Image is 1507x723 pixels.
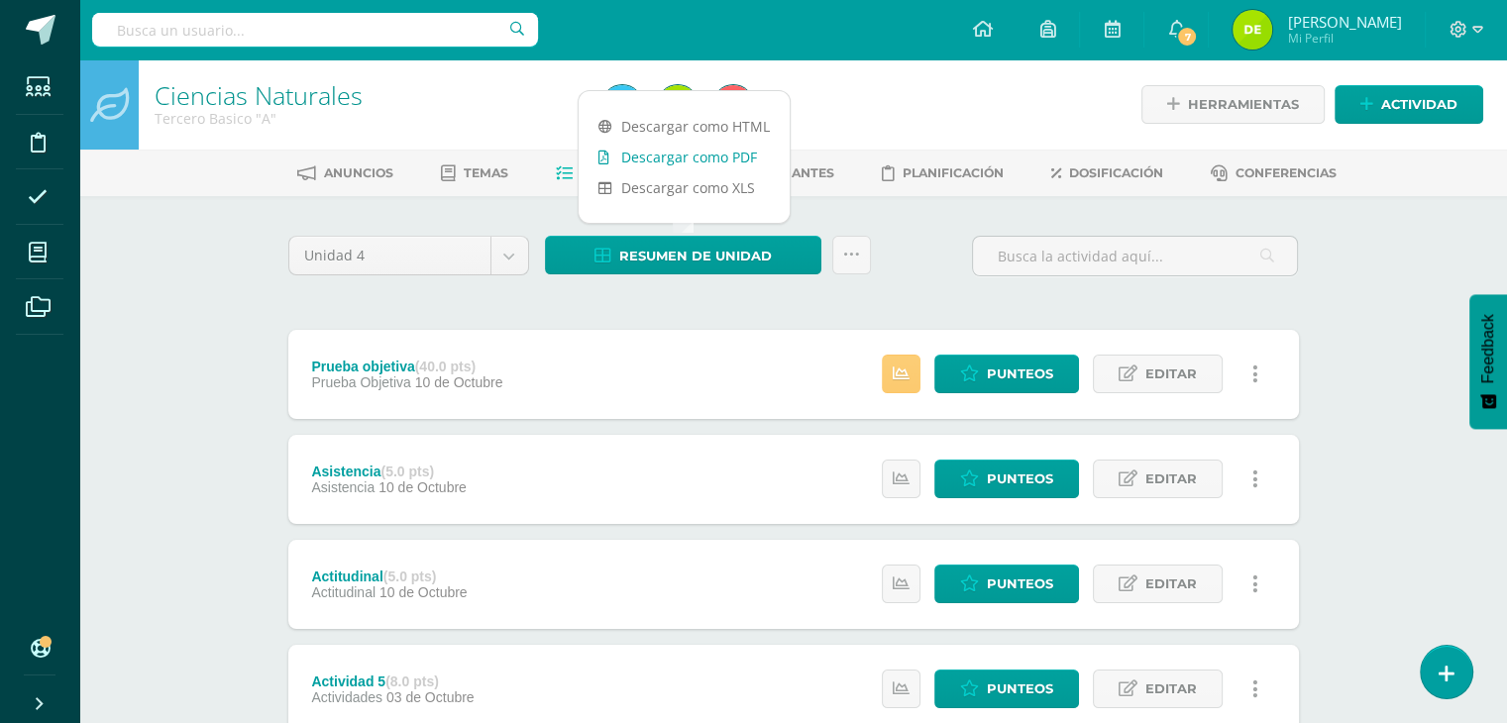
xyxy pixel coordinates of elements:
[1145,356,1197,392] span: Editar
[1188,86,1299,123] span: Herramientas
[1287,12,1401,32] span: [PERSON_NAME]
[385,673,439,689] strong: (8.0 pts)
[1145,461,1197,497] span: Editar
[386,689,475,705] span: 03 de Octubre
[155,81,579,109] h1: Ciencias Naturales
[713,85,753,125] img: 0183f867e09162c76e2065f19ee79ccf.png
[311,673,474,689] div: Actividad 5
[579,142,790,172] a: Descargar como PDF
[378,479,467,495] span: 10 de Octubre
[324,165,393,180] span: Anuncios
[155,78,363,112] a: Ciencias Naturales
[311,689,382,705] span: Actividades
[155,109,579,128] div: Tercero Basico 'A'
[973,237,1297,275] input: Busca la actividad aquí...
[1381,86,1457,123] span: Actividad
[379,584,468,600] span: 10 de Octubre
[934,355,1079,393] a: Punteos
[1051,157,1163,189] a: Dosificación
[1236,165,1337,180] span: Conferencias
[658,85,698,125] img: 29c298bc4911098bb12dddd104e14123.png
[311,479,375,495] span: Asistencia
[903,165,1004,180] span: Planificación
[987,671,1053,707] span: Punteos
[311,568,467,584] div: Actitudinal
[1145,671,1197,707] span: Editar
[304,237,476,274] span: Unidad 4
[579,172,790,203] a: Descargar como XLS
[602,85,642,125] img: 258196113818b181416f1cb94741daed.png
[1141,85,1325,124] a: Herramientas
[545,236,821,274] a: Resumen de unidad
[579,111,790,142] a: Descargar como HTML
[1176,26,1198,48] span: 7
[311,359,502,374] div: Prueba objetiva
[415,359,476,374] strong: (40.0 pts)
[383,568,437,584] strong: (5.0 pts)
[882,157,1004,189] a: Planificación
[1233,10,1272,50] img: 29c298bc4911098bb12dddd104e14123.png
[380,464,434,479] strong: (5.0 pts)
[441,157,508,189] a: Temas
[311,464,466,479] div: Asistencia
[1145,566,1197,602] span: Editar
[1287,30,1401,47] span: Mi Perfil
[415,374,503,390] span: 10 de Octubre
[987,461,1053,497] span: Punteos
[464,165,508,180] span: Temas
[1469,294,1507,429] button: Feedback - Mostrar encuesta
[556,157,668,189] a: Actividades
[297,157,393,189] a: Anuncios
[619,238,772,274] span: Resumen de unidad
[934,460,1079,498] a: Punteos
[311,374,410,390] span: Prueba Objetiva
[92,13,538,47] input: Busca un usuario...
[1069,165,1163,180] span: Dosificación
[289,237,528,274] a: Unidad 4
[987,566,1053,602] span: Punteos
[311,584,376,600] span: Actitudinal
[1335,85,1483,124] a: Actividad
[934,670,1079,708] a: Punteos
[987,356,1053,392] span: Punteos
[1211,157,1337,189] a: Conferencias
[1479,314,1497,383] span: Feedback
[934,565,1079,603] a: Punteos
